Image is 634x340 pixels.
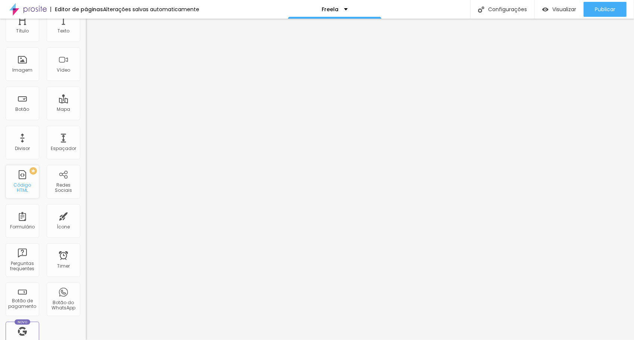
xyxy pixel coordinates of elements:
div: Título [16,28,29,34]
div: Espaçador [51,146,76,151]
div: Mapa [57,107,70,112]
div: Botão [16,107,29,112]
img: view-1.svg [542,6,549,13]
div: Divisor [15,146,30,151]
div: Redes Sociais [49,183,78,193]
div: Botão de pagamento [7,298,37,309]
button: Visualizar [535,2,584,17]
div: Alterações salvas automaticamente [103,7,199,12]
div: Timer [57,263,70,269]
span: Visualizar [552,6,576,12]
img: Icone [478,6,484,13]
div: Formulário [10,224,35,230]
div: Ícone [57,224,70,230]
div: Vídeo [57,68,70,73]
iframe: Editor [86,19,634,340]
div: Editor de páginas [50,7,103,12]
div: Texto [57,28,69,34]
p: Freela [322,7,338,12]
div: Código HTML [7,183,37,193]
span: Publicar [595,6,615,12]
div: Novo [15,319,31,325]
div: Imagem [12,68,32,73]
button: Publicar [584,2,627,17]
div: Botão do WhatsApp [49,300,78,311]
div: Perguntas frequentes [7,261,37,272]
